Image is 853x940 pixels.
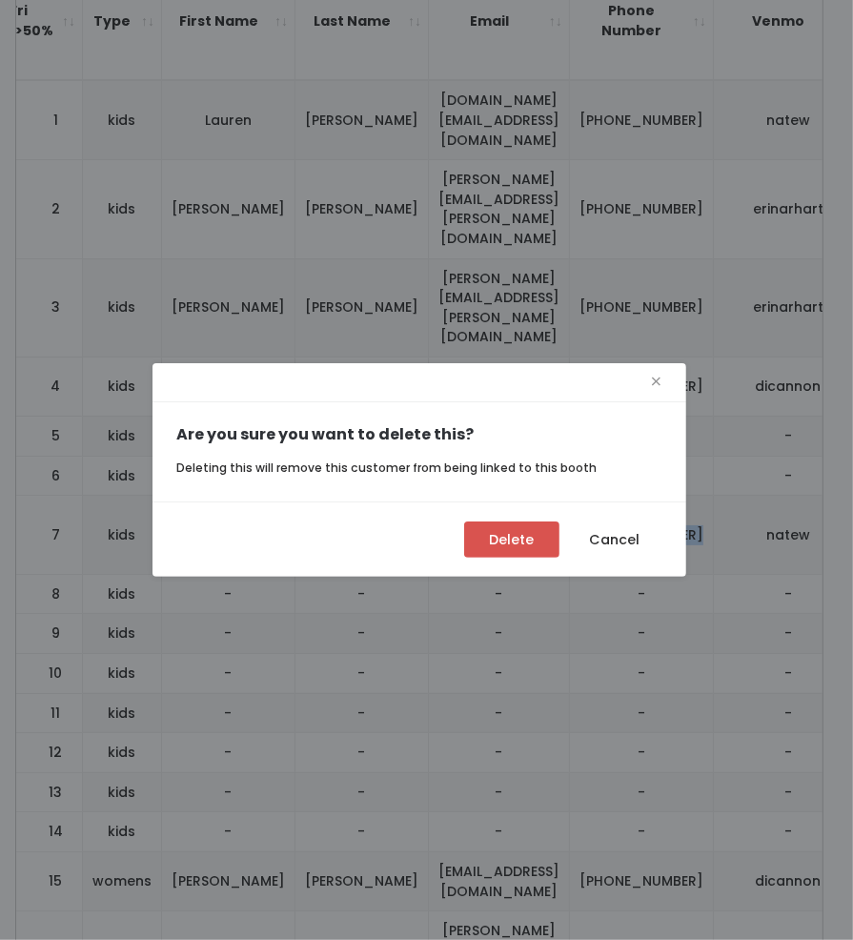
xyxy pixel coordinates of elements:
[464,521,559,558] button: Delete
[650,367,662,397] span: ×
[567,521,662,558] button: Cancel
[650,367,662,398] button: Close
[176,426,662,443] h5: Are you sure you want to delete this?
[176,460,597,476] small: Deleting this will remove this customer from being linked to this booth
